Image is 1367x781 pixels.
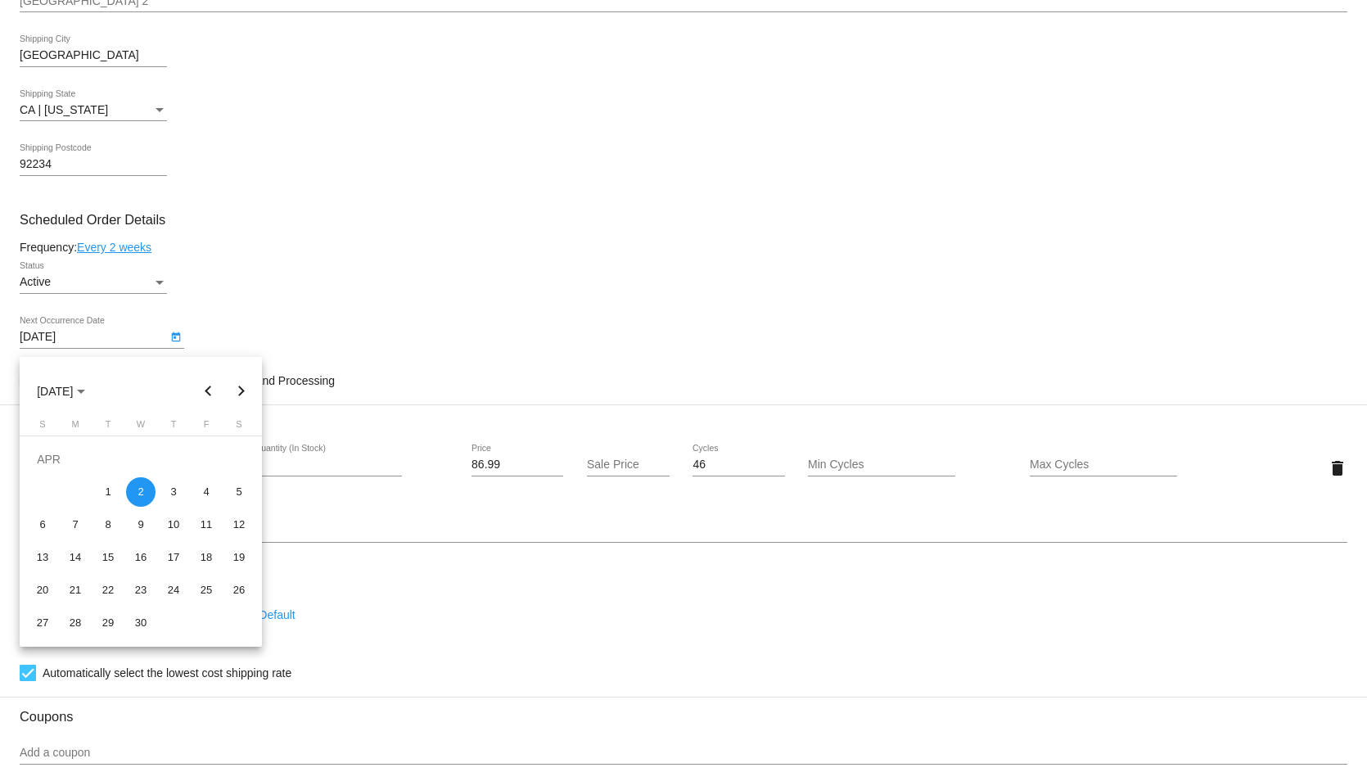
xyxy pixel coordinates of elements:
[224,543,254,572] div: 19
[223,541,255,574] td: April 19, 2025
[159,543,188,572] div: 17
[190,541,223,574] td: April 18, 2025
[124,508,157,541] td: April 9, 2025
[92,476,124,508] td: April 1, 2025
[26,443,255,476] td: APR
[223,574,255,607] td: April 26, 2025
[59,541,92,574] td: April 14, 2025
[157,508,190,541] td: April 10, 2025
[93,543,123,572] div: 15
[92,607,124,639] td: April 29, 2025
[192,576,221,605] div: 25
[93,576,123,605] div: 22
[28,543,57,572] div: 13
[59,508,92,541] td: April 7, 2025
[59,607,92,639] td: April 28, 2025
[192,375,225,408] button: Previous month
[159,510,188,539] div: 10
[92,541,124,574] td: April 15, 2025
[59,419,92,436] th: Monday
[124,419,157,436] th: Wednesday
[61,576,90,605] div: 21
[92,508,124,541] td: April 8, 2025
[190,476,223,508] td: April 4, 2025
[157,541,190,574] td: April 17, 2025
[26,508,59,541] td: April 6, 2025
[224,477,254,507] div: 5
[28,576,57,605] div: 20
[190,508,223,541] td: April 11, 2025
[126,608,156,638] div: 30
[61,543,90,572] div: 14
[159,477,188,507] div: 3
[126,510,156,539] div: 9
[37,385,85,398] span: [DATE]
[92,574,124,607] td: April 22, 2025
[126,477,156,507] div: 2
[223,508,255,541] td: April 12, 2025
[224,510,254,539] div: 12
[93,510,123,539] div: 8
[223,419,255,436] th: Saturday
[28,510,57,539] div: 6
[126,543,156,572] div: 16
[24,375,98,408] button: Choose month and year
[124,476,157,508] td: April 2, 2025
[61,608,90,638] div: 28
[92,419,124,436] th: Tuesday
[223,476,255,508] td: April 5, 2025
[157,574,190,607] td: April 24, 2025
[192,543,221,572] div: 18
[59,574,92,607] td: April 21, 2025
[28,608,57,638] div: 27
[190,419,223,436] th: Friday
[190,574,223,607] td: April 25, 2025
[124,607,157,639] td: April 30, 2025
[26,574,59,607] td: April 20, 2025
[126,576,156,605] div: 23
[93,477,123,507] div: 1
[124,574,157,607] td: April 23, 2025
[26,419,59,436] th: Sunday
[224,576,254,605] div: 26
[124,541,157,574] td: April 16, 2025
[93,608,123,638] div: 29
[61,510,90,539] div: 7
[192,477,221,507] div: 4
[157,476,190,508] td: April 3, 2025
[159,576,188,605] div: 24
[26,607,59,639] td: April 27, 2025
[225,375,258,408] button: Next month
[157,419,190,436] th: Thursday
[26,541,59,574] td: April 13, 2025
[192,510,221,539] div: 11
